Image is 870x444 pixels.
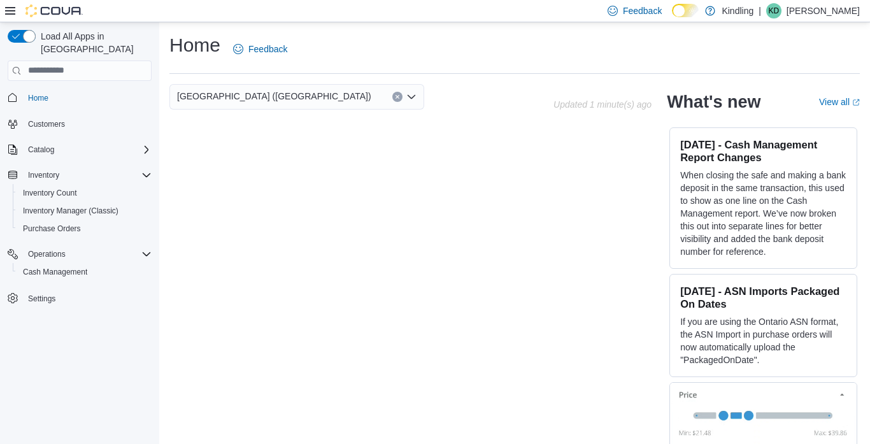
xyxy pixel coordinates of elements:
span: Operations [28,249,66,259]
button: Operations [23,247,71,262]
button: Inventory [23,168,64,183]
nav: Complex example [8,83,152,341]
span: Feedback [623,4,662,17]
h2: What's new [667,92,760,112]
h3: [DATE] - Cash Management Report Changes [680,138,846,164]
a: Customers [23,117,70,132]
button: Clear input [392,92,403,102]
span: Feedback [248,43,287,55]
span: Purchase Orders [18,221,152,236]
span: Customers [23,116,152,132]
span: Catalog [23,142,152,157]
span: Operations [23,247,152,262]
button: Catalog [3,141,157,159]
span: Settings [28,294,55,304]
span: Inventory [28,170,59,180]
h1: Home [169,32,220,58]
span: Customers [28,119,65,129]
button: Catalog [23,142,59,157]
span: Purchase Orders [23,224,81,234]
span: KD [769,3,780,18]
button: Settings [3,289,157,307]
span: Load All Apps in [GEOGRAPHIC_DATA] [36,30,152,55]
span: Inventory Manager (Classic) [23,206,118,216]
button: Purchase Orders [13,220,157,238]
span: Inventory [23,168,152,183]
button: Cash Management [13,263,157,281]
a: Settings [23,291,61,306]
span: [GEOGRAPHIC_DATA] ([GEOGRAPHIC_DATA]) [177,89,371,104]
button: Operations [3,245,157,263]
p: Kindling [722,3,753,18]
button: Home [3,89,157,107]
span: Inventory Manager (Classic) [18,203,152,218]
p: When closing the safe and making a bank deposit in the same transaction, this used to show as one... [680,169,846,258]
input: Dark Mode [672,4,699,17]
span: Home [28,93,48,103]
button: Inventory Manager (Classic) [13,202,157,220]
p: | [759,3,761,18]
span: Cash Management [18,264,152,280]
button: Inventory [3,166,157,184]
a: Feedback [228,36,292,62]
img: Cova [25,4,83,17]
p: [PERSON_NAME] [787,3,860,18]
p: Updated 1 minute(s) ago [553,99,652,110]
button: Open list of options [406,92,417,102]
a: Inventory Manager (Classic) [18,203,124,218]
button: Customers [3,115,157,133]
p: If you are using the Ontario ASN format, the ASN Import in purchase orders will now automatically... [680,315,846,366]
a: Inventory Count [18,185,82,201]
span: Settings [23,290,152,306]
a: Home [23,90,53,106]
a: View allExternal link [819,97,860,107]
span: Inventory Count [23,188,77,198]
span: Inventory Count [18,185,152,201]
a: Purchase Orders [18,221,86,236]
span: Dark Mode [672,17,673,18]
svg: External link [852,99,860,106]
span: Cash Management [23,267,87,277]
span: Catalog [28,145,54,155]
h3: [DATE] - ASN Imports Packaged On Dates [680,285,846,310]
button: Inventory Count [13,184,157,202]
a: Cash Management [18,264,92,280]
div: Kate Dasti [766,3,781,18]
span: Home [23,90,152,106]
